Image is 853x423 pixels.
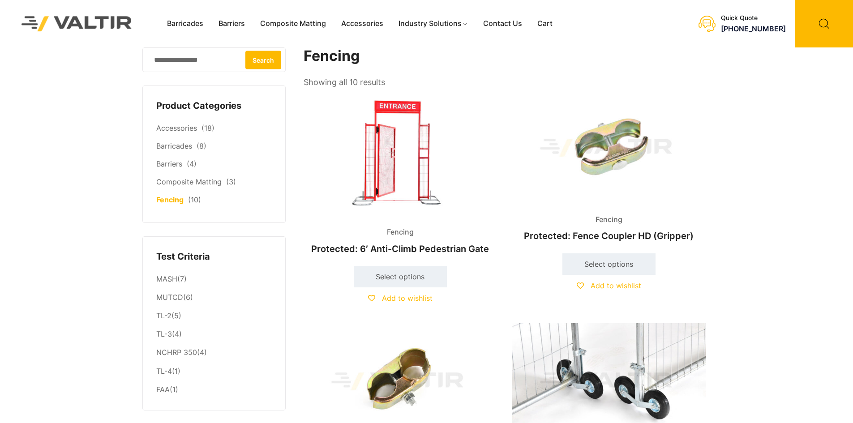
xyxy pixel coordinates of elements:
[530,17,560,30] a: Cart
[354,266,447,287] a: Select options for “6' Anti-Climb Pedestrian Gate”
[156,159,182,168] a: Barriers
[156,385,170,394] a: FAA
[156,325,272,344] li: (4)
[156,270,272,288] li: (7)
[380,226,420,239] span: Fencing
[156,250,272,264] h4: Test Criteria
[156,367,172,376] a: TL-4
[156,274,177,283] a: MASH
[334,17,391,30] a: Accessories
[304,239,497,259] h2: Protected: 6′ Anti-Climb Pedestrian Gate
[156,124,197,132] a: Accessories
[476,17,530,30] a: Contact Us
[245,51,281,69] button: Search
[591,281,641,290] span: Add to wishlist
[156,141,192,150] a: Barricades
[156,195,184,204] a: Fencing
[156,329,172,338] a: TL-3
[512,226,706,246] h2: Protected: Fence Coupler HD (Gripper)
[211,17,253,30] a: Barriers
[156,380,272,397] li: (1)
[304,47,707,65] h1: Fencing
[159,17,211,30] a: Barricades
[253,17,334,30] a: Composite Matting
[721,14,786,22] div: Quick Quote
[188,195,201,204] span: (10)
[156,99,272,113] h4: Product Categories
[156,293,183,302] a: MUTCD
[577,281,641,290] a: Add to wishlist
[156,311,171,320] a: TL-2
[156,289,272,307] li: (6)
[187,159,197,168] span: (4)
[391,17,476,30] a: Industry Solutions
[562,253,656,275] a: Select options for “Fence Coupler HD (Gripper)”
[10,4,144,43] img: Valtir Rentals
[156,348,197,357] a: NCHRP 350
[382,294,433,303] span: Add to wishlist
[156,307,272,325] li: (5)
[304,75,385,90] p: Showing all 10 results
[589,213,629,226] span: Fencing
[201,124,214,132] span: (18)
[368,294,433,303] a: Add to wishlist
[226,177,236,186] span: (3)
[197,141,206,150] span: (8)
[156,362,272,380] li: (1)
[156,177,222,186] a: Composite Matting
[156,344,272,362] li: (4)
[304,90,497,259] a: FencingProtected: 6′ Anti-Climb Pedestrian Gate
[721,24,786,33] a: [PHONE_NUMBER]
[512,90,706,246] a: FencingProtected: Fence Coupler HD (Gripper)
